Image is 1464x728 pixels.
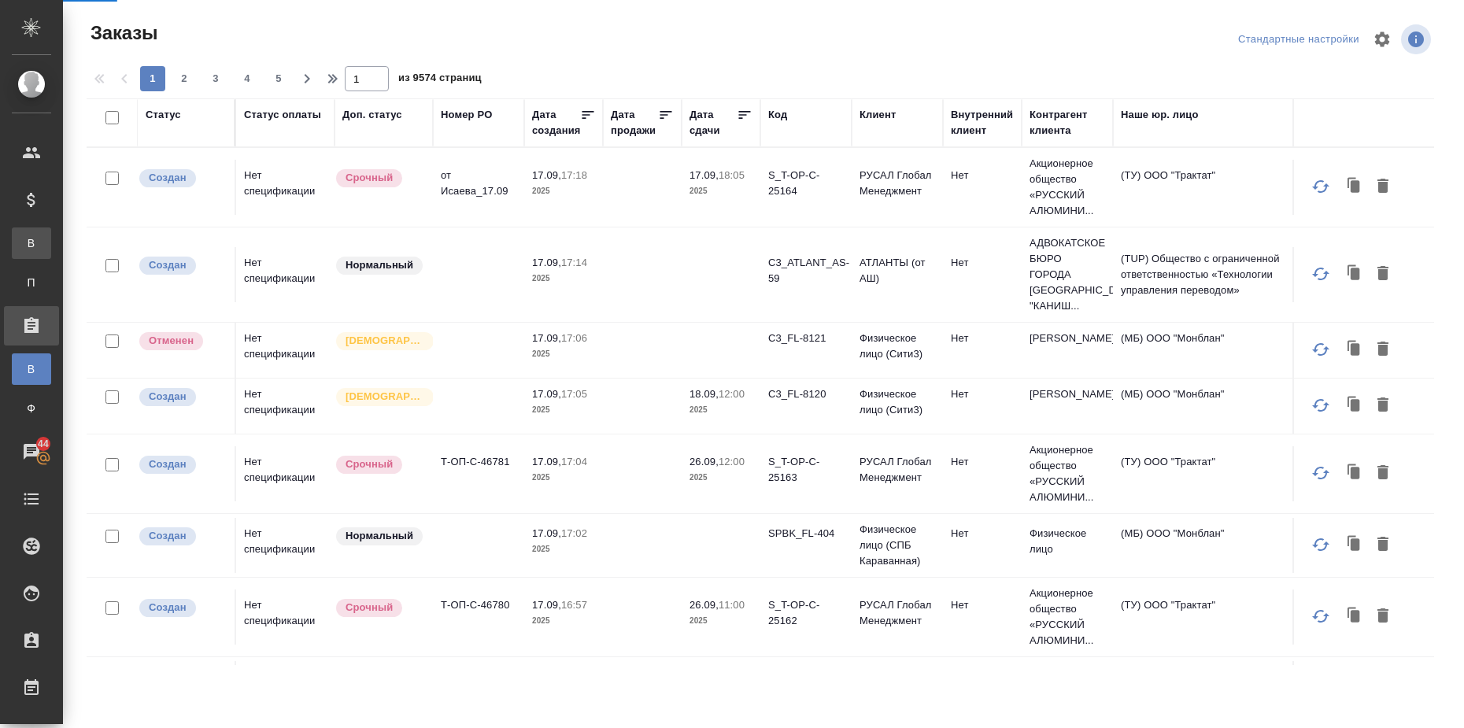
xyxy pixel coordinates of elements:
[689,388,719,400] p: 18.09,
[1340,259,1370,289] button: Клонировать
[719,388,745,400] p: 12:00
[1363,20,1401,58] span: Настроить таблицу
[1370,530,1396,560] button: Удалить
[20,401,43,416] span: Ф
[689,107,737,139] div: Дата сдачи
[346,389,424,405] p: [DEMOGRAPHIC_DATA]
[611,107,658,139] div: Дата продажи
[346,333,424,349] p: [DEMOGRAPHIC_DATA]
[236,323,335,378] td: Нет спецификации
[235,66,260,91] button: 4
[1370,334,1396,364] button: Удалить
[149,333,194,349] p: Отменен
[860,107,896,123] div: Клиент
[561,169,587,181] p: 17:18
[951,386,1014,402] p: Нет
[1030,156,1105,219] p: Акционерное общество «РУССКИЙ АЛЮМИНИ...
[1113,243,1302,306] td: (TUP) Общество с ограниченной ответственностью «Технологии управления переводом»
[532,169,561,181] p: 17.09,
[1401,24,1434,54] span: Посмотреть информацию
[138,454,227,475] div: Выставляется автоматически при создании заказа
[860,255,935,286] p: АТЛАНТЫ (от АШ)
[433,589,524,645] td: Т-ОП-С-46780
[236,518,335,573] td: Нет спецификации
[860,331,935,362] p: Физическое лицо (Сити3)
[4,432,59,471] a: 44
[335,597,425,619] div: Выставляется автоматически, если на указанный объем услуг необходимо больше времени в стандартном...
[433,446,524,501] td: Т-ОП-С-46781
[203,66,228,91] button: 3
[768,386,844,402] p: C3_FL-8120
[1340,458,1370,488] button: Клонировать
[1113,323,1302,378] td: (МБ) ООО "Монблан"
[689,599,719,611] p: 26.09,
[1234,28,1363,52] div: split button
[236,160,335,215] td: Нет спецификации
[532,183,595,199] p: 2025
[87,20,157,46] span: Заказы
[335,168,425,189] div: Выставляется автоматически, если на указанный объем услуг необходимо больше времени в стандартном...
[236,379,335,434] td: Нет спецификации
[1030,526,1105,557] p: Физическое лицо
[172,71,197,87] span: 2
[1370,390,1396,420] button: Удалить
[138,331,227,352] div: Выставляет КМ после отмены со стороны клиента. Если уже после запуска – КМ пишет ПМу про отмену, ...
[768,597,844,629] p: S_T-OP-C-25162
[149,456,187,472] p: Создан
[1370,172,1396,201] button: Удалить
[335,255,425,276] div: Статус по умолчанию для стандартных заказов
[768,168,844,199] p: S_T-OP-C-25164
[951,168,1014,183] p: Нет
[1302,526,1340,564] button: Обновить
[28,436,58,452] span: 44
[860,454,935,486] p: РУСАЛ Глобал Менеджмент
[1030,442,1105,505] p: Акционерное общество «РУССКИЙ АЛЮМИНИ...
[266,66,291,91] button: 5
[1340,390,1370,420] button: Клонировать
[860,168,935,199] p: РУСАЛ Глобал Менеджмент
[12,393,51,424] a: Ф
[1113,379,1302,434] td: (МБ) ООО "Монблан"
[532,541,595,557] p: 2025
[561,527,587,539] p: 17:02
[561,257,587,268] p: 17:14
[1113,661,1302,716] td: (МБ) ООО "Монблан"
[1030,331,1105,346] p: [PERSON_NAME]
[532,332,561,344] p: 17.09,
[138,597,227,619] div: Выставляется автоматически при создании заказа
[689,456,719,467] p: 26.09,
[719,599,745,611] p: 11:00
[532,257,561,268] p: 17.09,
[860,597,935,629] p: РУСАЛ Глобал Менеджмент
[138,255,227,276] div: Выставляется автоматически при создании заказа
[768,526,844,541] p: SPBK_FL-404
[768,107,787,123] div: Код
[689,470,752,486] p: 2025
[1113,160,1302,215] td: (ТУ) ООО "Трактат"
[1340,172,1370,201] button: Клонировать
[346,600,393,615] p: Срочный
[346,257,413,273] p: Нормальный
[719,169,745,181] p: 18:05
[532,388,561,400] p: 17.09,
[1113,446,1302,501] td: (ТУ) ООО "Трактат"
[1302,255,1340,293] button: Обновить
[1030,235,1105,314] p: АДВОКАТСКОЕ БЮРО ГОРОДА [GEOGRAPHIC_DATA] "КАНИШ...
[532,346,595,362] p: 2025
[172,66,197,91] button: 2
[561,456,587,467] p: 17:04
[768,454,844,486] p: S_T-OP-C-25163
[235,71,260,87] span: 4
[346,528,413,544] p: Нормальный
[532,470,595,486] p: 2025
[149,528,187,544] p: Создан
[236,446,335,501] td: Нет спецификации
[689,402,752,418] p: 2025
[561,599,587,611] p: 16:57
[346,170,393,186] p: Срочный
[138,526,227,547] div: Выставляется автоматически при создании заказа
[342,107,402,123] div: Доп. статус
[1302,386,1340,424] button: Обновить
[532,107,580,139] div: Дата создания
[860,386,935,418] p: Физическое лицо (Сити3)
